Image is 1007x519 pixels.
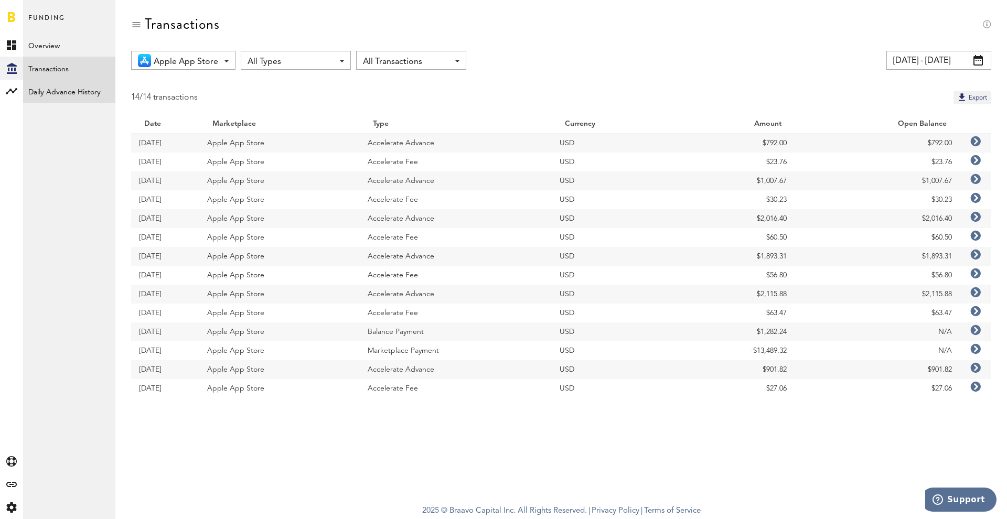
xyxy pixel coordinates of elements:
td: $2,115.88 [795,285,960,304]
td: [DATE] [131,171,199,190]
td: Apple App Store [199,209,360,228]
span: Funding [28,12,65,34]
td: $60.50 [795,228,960,247]
td: [DATE] [131,266,199,285]
td: $1,893.31 [677,247,795,266]
div: Transactions [145,16,220,33]
td: USD [552,341,677,360]
th: Marketplace [199,115,360,134]
td: $901.82 [677,360,795,379]
td: USD [552,304,677,322]
td: USD [552,153,677,171]
td: N/A [795,322,960,341]
th: Amount [677,115,795,134]
div: 14/14 transactions [131,91,198,104]
td: Apple App Store [199,171,360,190]
iframe: Opens a widget where you can find more information [925,488,997,514]
td: USD [552,285,677,304]
td: $27.06 [795,379,960,398]
td: USD [552,247,677,266]
img: 21.png [138,54,151,67]
a: Daily Advance History [23,80,115,103]
td: Apple App Store [199,379,360,398]
button: Export [954,91,991,104]
td: [DATE] [131,341,199,360]
td: Apple App Store [199,285,360,304]
td: Apple App Store [199,134,360,153]
td: USD [552,379,677,398]
td: $56.80 [795,266,960,285]
td: $1,282.24 [677,322,795,341]
img: Export [957,92,967,102]
td: Apple App Store [199,304,360,322]
a: Privacy Policy [592,507,639,515]
td: $901.82 [795,360,960,379]
td: USD [552,190,677,209]
td: $1,893.31 [795,247,960,266]
td: Accelerate Fee [360,228,552,247]
td: [DATE] [131,190,199,209]
td: $63.47 [677,304,795,322]
td: USD [552,171,677,190]
td: $2,016.40 [795,209,960,228]
td: Accelerate Fee [360,153,552,171]
td: Accelerate Fee [360,304,552,322]
td: $27.06 [677,379,795,398]
td: Accelerate Fee [360,190,552,209]
td: Apple App Store [199,153,360,171]
td: $2,115.88 [677,285,795,304]
th: Currency [552,115,677,134]
td: [DATE] [131,228,199,247]
td: [DATE] [131,209,199,228]
td: Apple App Store [199,266,360,285]
th: Open Balance [795,115,960,134]
span: 2025 © Braavo Capital Inc. All Rights Reserved. [422,503,587,519]
a: Overview [23,34,115,57]
td: USD [552,322,677,341]
td: Accelerate Advance [360,360,552,379]
td: Accelerate Fee [360,379,552,398]
td: USD [552,228,677,247]
td: [DATE] [131,247,199,266]
td: Accelerate Advance [360,209,552,228]
td: Marketplace Payment [360,341,552,360]
th: Date [131,115,199,134]
td: $792.00 [677,134,795,153]
a: Terms of Service [644,507,701,515]
td: Apple App Store [199,190,360,209]
td: $30.23 [795,190,960,209]
td: [DATE] [131,322,199,341]
td: USD [552,360,677,379]
th: Type [360,115,552,134]
td: Apple App Store [199,341,360,360]
span: Apple App Store [154,53,218,71]
td: [DATE] [131,360,199,379]
td: [DATE] [131,153,199,171]
td: $792.00 [795,134,960,153]
a: Transactions [23,57,115,80]
td: N/A [795,341,960,360]
td: Accelerate Advance [360,134,552,153]
td: USD [552,134,677,153]
td: $23.76 [795,153,960,171]
td: Accelerate Advance [360,171,552,190]
td: $23.76 [677,153,795,171]
td: $60.50 [677,228,795,247]
td: Apple App Store [199,360,360,379]
td: [DATE] [131,379,199,398]
td: USD [552,209,677,228]
td: Apple App Store [199,322,360,341]
td: Apple App Store [199,247,360,266]
td: $30.23 [677,190,795,209]
span: All Transactions [363,53,449,71]
td: Accelerate Advance [360,285,552,304]
td: [DATE] [131,304,199,322]
td: Accelerate Fee [360,266,552,285]
td: -$13,489.32 [677,341,795,360]
td: Apple App Store [199,228,360,247]
td: $1,007.67 [795,171,960,190]
td: $56.80 [677,266,795,285]
td: [DATE] [131,285,199,304]
td: $63.47 [795,304,960,322]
